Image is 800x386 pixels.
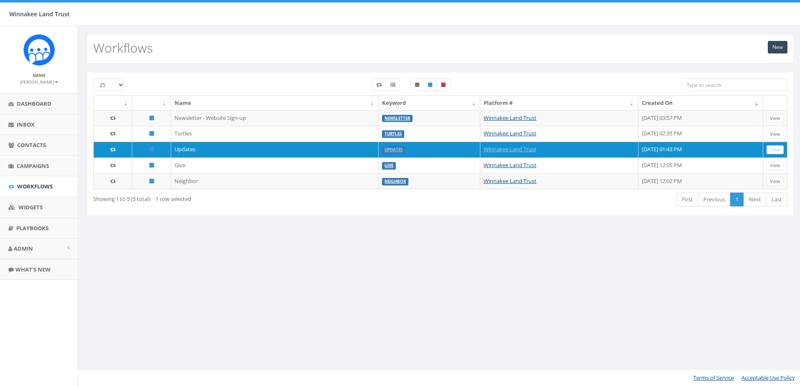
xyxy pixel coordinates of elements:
[638,142,763,157] td: [DATE] 01:43 PM
[767,114,784,123] a: View
[94,96,132,110] th: : activate to sort column ascending
[14,245,33,252] span: Admin
[741,374,795,381] a: Acceptable Use Policy
[171,142,379,157] td: Updates
[385,116,410,121] a: Newsletter
[33,72,46,78] small: Name
[149,178,154,184] i: Published
[423,79,437,91] label: Published
[638,110,763,126] td: [DATE] 03:57 PM
[171,173,379,189] td: Neighbor
[638,126,763,142] td: [DATE] 02:35 PM
[730,193,744,206] a: 1
[385,131,402,137] a: Turtles
[16,224,49,232] span: Playbooks
[766,193,787,206] a: Last
[17,100,51,107] span: Dashboard
[20,78,58,85] a: [PERSON_NAME]
[149,163,154,168] i: Published
[372,79,386,91] label: Workflow
[9,10,70,18] span: Winnakee Land Trust
[484,145,536,153] a: Winnakee Land Trust
[410,79,424,91] label: Unpublished
[744,193,767,206] a: Next
[682,79,787,91] input: Type to search
[93,192,375,203] div: Showing 1 to 5 (5 total)
[17,183,53,190] span: Workflows
[93,41,153,55] h2: Workflows
[767,161,784,170] a: View
[149,147,154,152] i: Published
[767,145,784,154] a: View
[17,162,49,170] span: Campaigns
[23,34,55,66] img: Rally_Corp_Icon.png
[767,130,784,139] a: View
[385,147,403,152] a: Updates
[15,266,51,273] span: What's New
[20,79,58,85] small: [PERSON_NAME]
[638,96,763,110] th: Created On: activate to sort column ascending
[638,157,763,173] td: [DATE] 12:05 PM
[171,96,379,110] th: Name: activate to sort column ascending
[436,79,451,91] label: Archived
[385,163,393,168] a: Give
[149,115,154,121] i: Published
[156,195,191,203] span: 1 row selected
[18,203,43,211] span: Widgets
[386,79,400,91] label: Menu
[132,96,171,110] th: : activate to sort column ascending
[17,121,35,128] span: Inbox
[171,126,379,142] td: Turtles
[768,41,787,53] a: New
[385,179,406,184] a: Neighbor
[379,96,480,110] th: Keyword: activate to sort column ascending
[149,131,154,136] i: Published
[677,193,698,206] a: First
[693,374,734,381] a: Terms of Service
[484,114,536,122] a: Winnakee Land Trust
[484,130,536,137] a: Winnakee Land Trust
[17,141,46,149] span: Contacts
[767,177,784,186] a: View
[480,96,638,110] th: Platform #: activate to sort column ascending
[638,173,763,189] td: [DATE] 12:02 PM
[171,157,379,173] td: Give
[171,110,379,126] td: Newsletter - Website Sign-up
[484,161,536,169] a: Winnakee Land Trust
[484,177,536,185] a: Winnakee Land Trust
[698,193,731,206] a: Previous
